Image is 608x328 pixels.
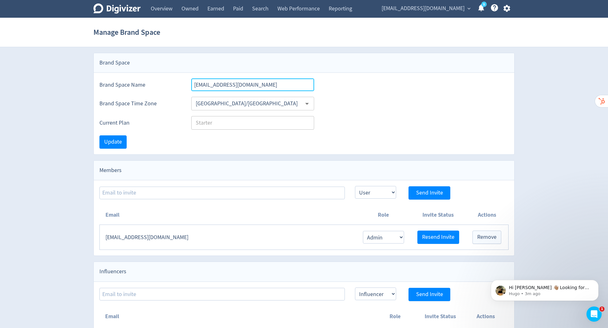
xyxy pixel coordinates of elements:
iframe: Intercom notifications message [481,267,608,311]
button: Send Invite [408,288,450,301]
div: Influencers [94,262,514,282]
label: Brand Space Time Zone [99,100,181,108]
div: Members [94,161,514,180]
th: Invite Status [418,307,463,326]
input: Brand Space [191,78,314,91]
button: Send Invite [408,186,450,200]
th: Role [372,307,418,326]
td: [EMAIL_ADDRESS][DOMAIN_NAME] [100,225,356,250]
button: Open [302,99,312,108]
input: Email to invite [99,187,345,199]
span: Update [104,139,122,145]
span: Resend Invite [422,234,454,240]
span: 1 [599,306,605,312]
iframe: Intercom live chat [586,306,602,322]
div: Brand Space [94,53,514,73]
span: Send Invite [416,292,443,297]
span: expand_more [466,6,472,11]
button: [EMAIL_ADDRESS][DOMAIN_NAME] [379,3,472,14]
input: Email to invite [99,288,345,300]
label: Brand Space Name [99,81,181,89]
text: 5 [483,2,485,7]
button: Update [99,135,127,149]
button: Resend Invite [417,231,459,244]
h1: Manage Brand Space [93,22,160,42]
span: Send Invite [416,190,443,196]
input: Select Timezone [193,99,302,108]
span: Remove [477,234,497,240]
span: [EMAIL_ADDRESS][DOMAIN_NAME] [382,3,465,14]
button: Remove [472,231,501,244]
th: Email [100,205,356,225]
th: Invite Status [411,205,466,225]
th: Email [99,307,372,326]
label: Current Plan [99,119,181,127]
th: Role [356,205,411,225]
th: Actions [465,205,508,225]
a: 5 [481,2,487,7]
th: Actions [463,307,509,326]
